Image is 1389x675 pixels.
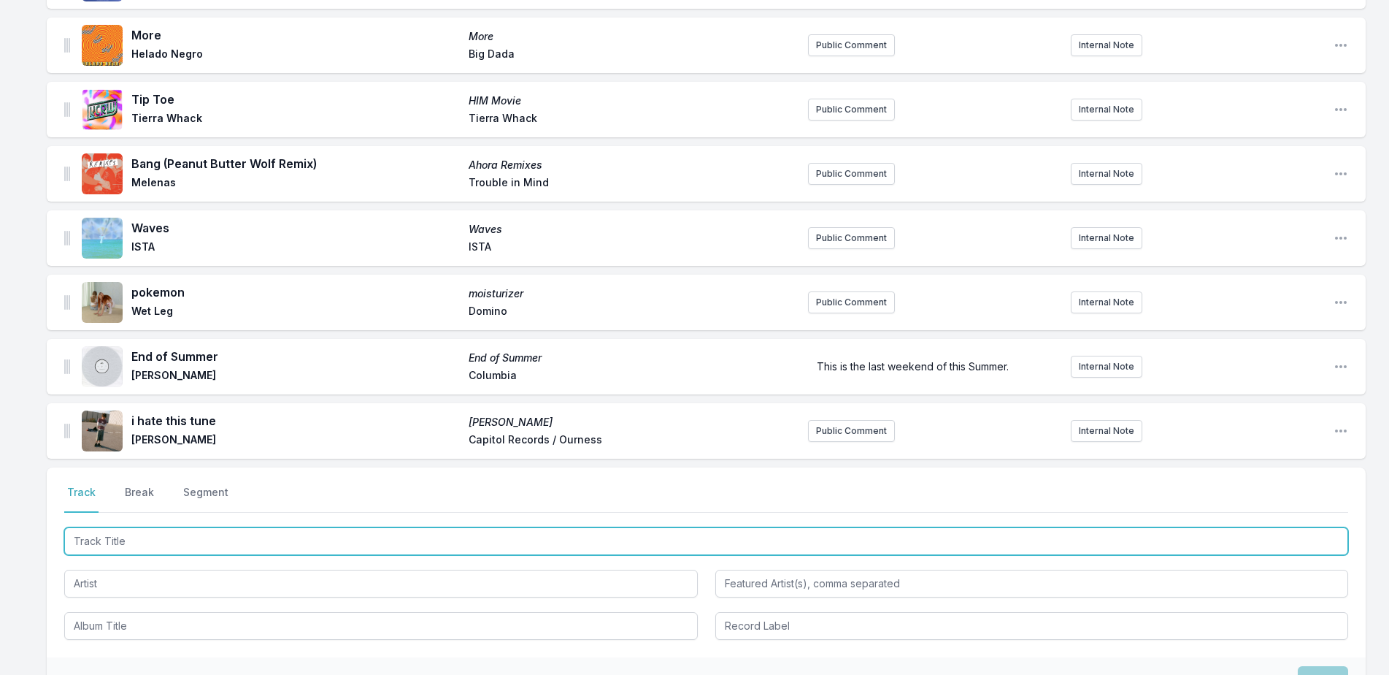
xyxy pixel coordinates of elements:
span: Helado Negro [131,47,460,64]
span: Melenas [131,175,460,193]
span: End of Summer [131,348,460,365]
button: Track [64,485,99,513]
span: More [131,26,460,44]
img: Drag Handle [64,295,70,310]
span: End of Summer [469,351,797,365]
span: Waves [469,222,797,237]
button: Public Comment [808,99,895,121]
span: Wet Leg [131,304,460,321]
span: Trouble in Mind [469,175,797,193]
span: Ahora Remixes [469,158,797,172]
button: Internal Note [1071,420,1142,442]
span: More [469,29,797,44]
span: Tip Toe [131,91,460,108]
button: Internal Note [1071,356,1142,378]
button: Internal Note [1071,163,1142,185]
img: HIM Movie [82,89,123,130]
span: This is the last weekend of this Summer. [817,360,1009,373]
button: Internal Note [1071,99,1142,121]
span: Waves [131,219,460,237]
button: Open playlist item options [1334,424,1348,438]
button: Public Comment [808,291,895,313]
span: Columbia [469,368,797,386]
button: Public Comment [808,34,895,56]
span: Tierra Whack [469,111,797,129]
input: Record Label [715,612,1349,640]
img: moisturizer [82,282,123,323]
img: Drag Handle [64,167,70,181]
button: Open playlist item options [1334,231,1348,245]
span: [PERSON_NAME] [131,432,460,450]
span: ISTA [469,240,797,257]
span: [PERSON_NAME] [131,368,460,386]
span: moisturizer [469,286,797,301]
button: Public Comment [808,420,895,442]
span: Big Dada [469,47,797,64]
button: Internal Note [1071,227,1142,249]
img: More [82,25,123,66]
img: Drag Handle [64,102,70,117]
input: Featured Artist(s), comma separated [715,570,1349,598]
button: Segment [180,485,231,513]
img: Ahora Remixes [82,153,123,194]
button: Public Comment [808,227,895,249]
img: Waves [82,218,123,259]
span: pokemon [131,283,460,301]
button: Open playlist item options [1334,102,1348,117]
span: Domino [469,304,797,321]
button: Open playlist item options [1334,38,1348,53]
button: Open playlist item options [1334,295,1348,310]
img: End of Summer [82,346,123,387]
span: i hate this tune [131,412,460,430]
img: Drag Handle [64,231,70,245]
button: Break [122,485,157,513]
span: HIM Movie [469,94,797,108]
button: Public Comment [808,163,895,185]
span: ISTA [131,240,460,257]
span: [PERSON_NAME] [469,415,797,430]
button: Open playlist item options [1334,359,1348,374]
span: Bang (Peanut Butter Wolf Remix) [131,155,460,172]
input: Album Title [64,612,698,640]
button: Internal Note [1071,291,1142,313]
img: Drag Handle [64,38,70,53]
input: Track Title [64,527,1348,555]
span: Tierra Whack [131,111,460,129]
button: Internal Note [1071,34,1142,56]
button: Open playlist item options [1334,167,1348,181]
img: hickey [82,411,123,451]
img: Drag Handle [64,424,70,438]
span: Capitol Records / Ourness [469,432,797,450]
img: Drag Handle [64,359,70,374]
input: Artist [64,570,698,598]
